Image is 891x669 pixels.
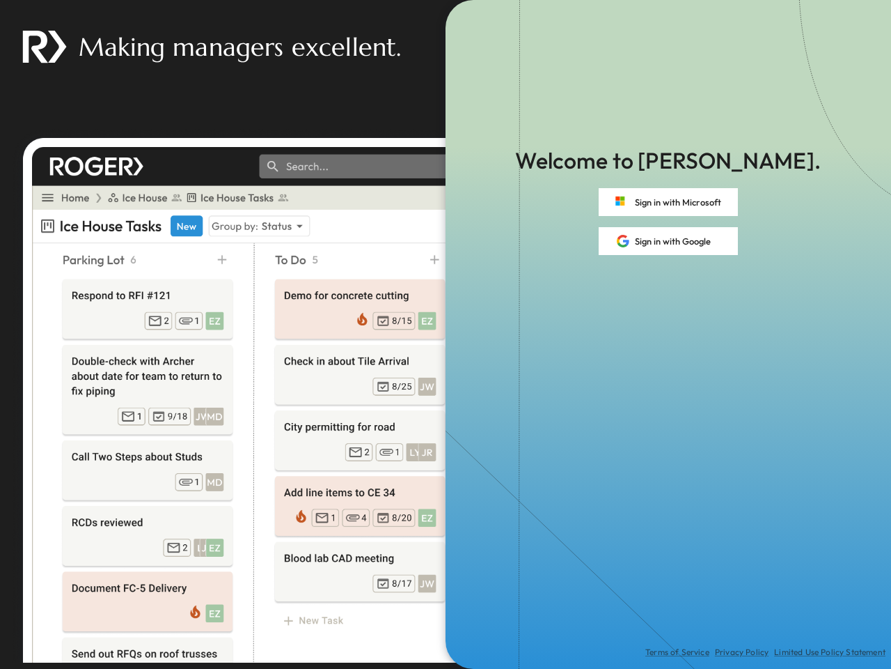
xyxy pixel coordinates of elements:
[715,647,768,658] a: Privacy Policy
[599,227,738,255] button: Sign in with Google
[645,647,709,658] a: Terms of Service
[79,29,401,65] p: Making managers excellent.
[515,145,821,177] p: Welcome to [PERSON_NAME].
[599,188,738,216] button: Sign in with Microsoft
[774,647,885,658] a: Limited Use Policy Statement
